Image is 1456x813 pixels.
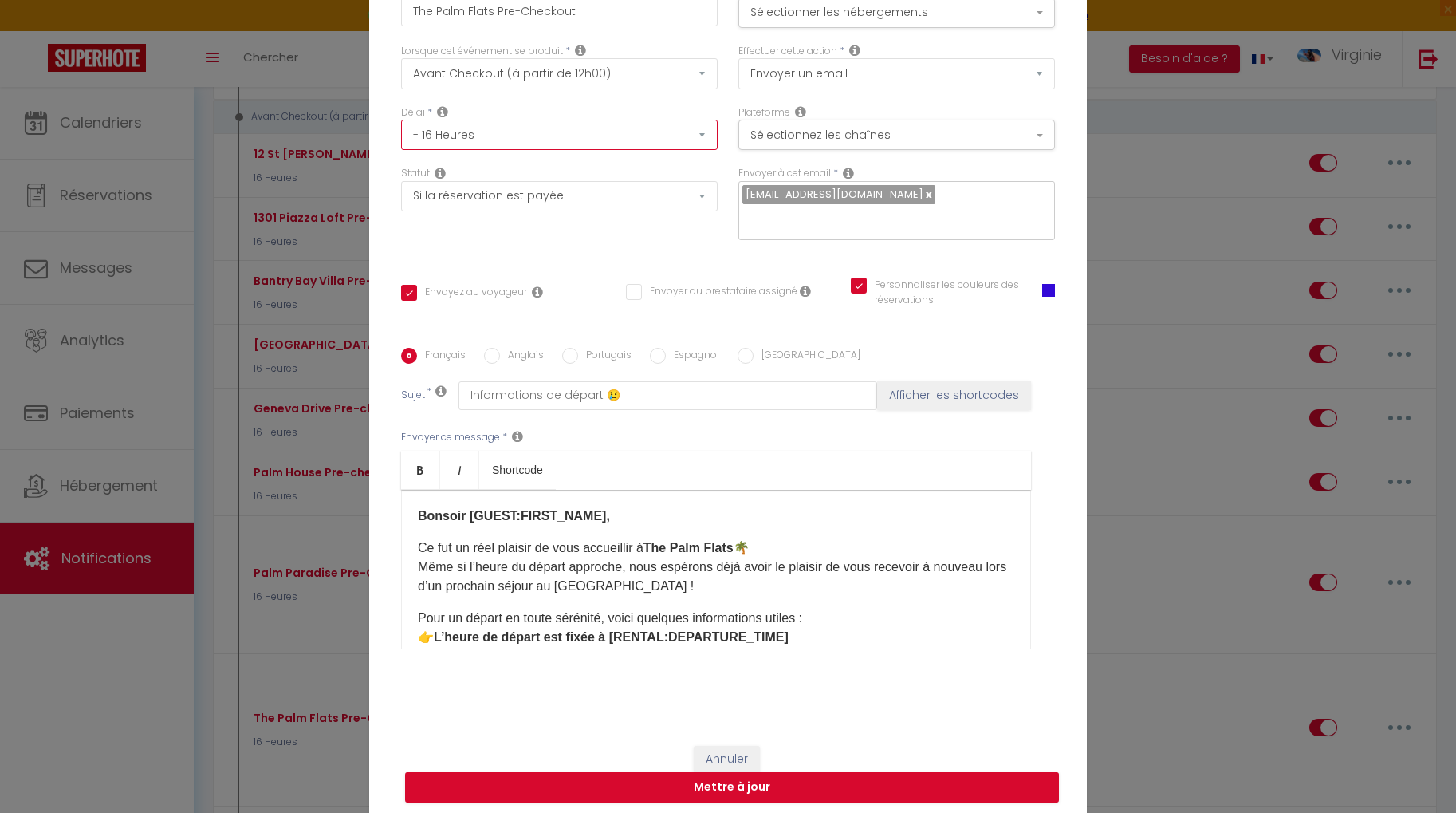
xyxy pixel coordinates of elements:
[843,167,854,180] i: Recipient
[417,348,466,365] label: Français
[738,120,1055,150] button: Sélectionnez les chaînes
[746,187,923,202] span: [EMAIL_ADDRESS][DOMAIN_NAME]
[435,385,447,397] i: Subject
[738,105,790,120] label: Plateforme
[849,44,860,57] i: Action Type
[440,451,479,489] a: Italic
[405,772,1059,803] button: Mettre à jour
[795,105,806,118] i: Action Channel
[401,105,425,120] label: Délai
[418,539,1014,596] p: Ce fut un réel plaisir de vous accueillir à 🌴 Même si l’heure du départ approche, nous espérons d...
[694,746,760,773] button: Annuler
[754,348,860,365] label: [GEOGRAPHIC_DATA]
[437,105,448,118] i: Action Time
[877,381,1031,410] button: Afficher les shortcodes
[500,348,544,365] label: Anglais
[532,286,543,298] i: Envoyer au voyageur
[435,167,446,180] i: Booking status
[418,509,610,523] strong: Bonsoir [GUEST:FIRST_NAME],
[434,630,789,644] strong: L’heure de départ est fixée à [RENTAL:DEPARTURE_TIME]
[401,166,430,181] label: Statut
[512,430,523,443] i: Message
[643,541,734,554] strong: The Palm Flats
[738,44,837,59] label: Effectuer cette action
[666,348,719,365] label: Espagnol
[738,166,831,181] label: Envoyer à cet email
[401,430,500,445] label: Envoyer ce message
[418,609,1014,704] p: Pour un départ en toute sérénité, voici quelques informations utiles : 👉 👉 👉 — pour verrouiller l...
[401,451,440,489] a: Bold
[401,44,563,59] label: Lorsque cet événement se produit
[800,285,811,298] i: Envoyer au prestataire si il est assigné
[13,6,61,54] button: Ouvrir le widget de chat LiveChat
[479,451,556,489] a: Shortcode
[578,348,632,365] label: Portugais
[401,388,425,405] label: Sujet
[575,44,586,57] i: Event Occur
